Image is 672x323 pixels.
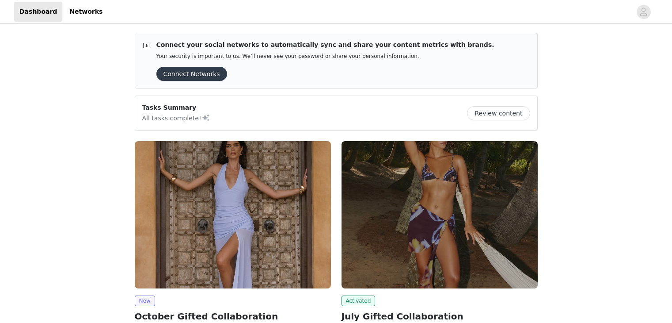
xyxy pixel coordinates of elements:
img: Peppermayo AUS [342,141,538,288]
p: Tasks Summary [142,103,210,112]
h2: October Gifted Collaboration [135,310,331,323]
a: Dashboard [14,2,62,22]
span: New [135,296,155,306]
button: Review content [467,106,530,120]
a: Networks [64,2,108,22]
p: Your security is important to us. We’ll never see your password or share your personal information. [156,53,494,60]
button: Connect Networks [156,67,227,81]
span: Activated [342,296,376,306]
h2: July Gifted Collaboration [342,310,538,323]
img: Peppermayo EU [135,141,331,288]
p: All tasks complete! [142,112,210,123]
div: avatar [639,5,648,19]
p: Connect your social networks to automatically sync and share your content metrics with brands. [156,40,494,50]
